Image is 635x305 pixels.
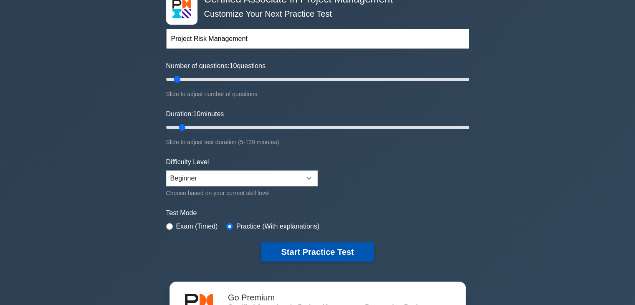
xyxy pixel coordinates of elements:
div: Choose based on your current skill level [166,188,318,198]
label: Difficulty Level [166,157,209,167]
label: Test Mode [166,208,469,218]
label: Number of questions: questions [166,61,266,71]
label: Exam (Timed) [176,221,218,231]
div: Slide to adjust number of questions [166,89,469,99]
span: 10 [193,110,200,117]
span: 10 [230,62,237,69]
div: Slide to adjust test duration (5-120 minutes) [166,137,469,147]
label: Duration: minutes [166,109,224,119]
button: Start Practice Test [261,242,374,262]
label: Practice (With explanations) [236,221,319,231]
input: Start typing to filter on topic or concept... [166,29,469,49]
